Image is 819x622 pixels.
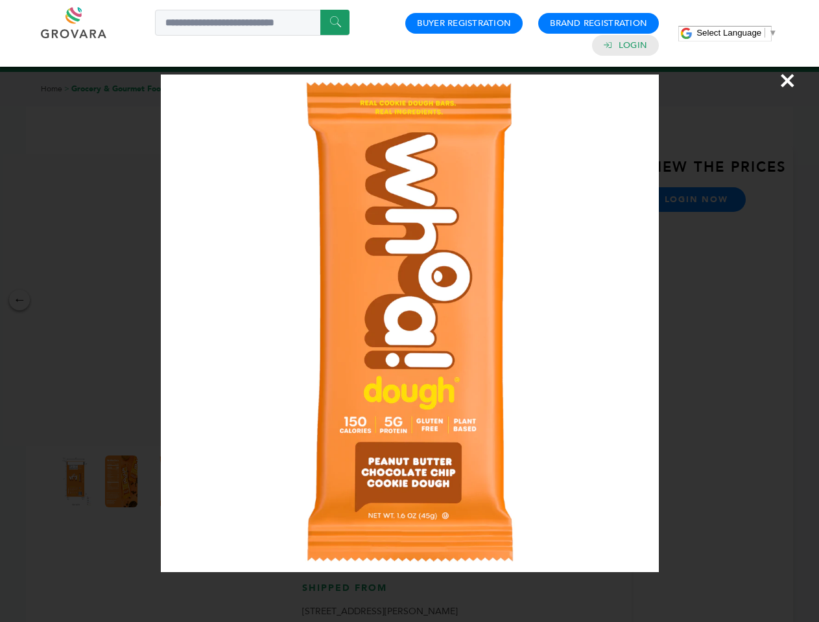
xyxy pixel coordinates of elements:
[696,28,777,38] a: Select Language​
[779,62,796,98] span: ×
[417,17,511,29] a: Buyer Registration
[550,17,647,29] a: Brand Registration
[155,10,350,36] input: Search a product or brand...
[619,40,647,51] a: Login
[696,28,761,38] span: Select Language
[768,28,777,38] span: ▼
[765,28,765,38] span: ​
[161,75,659,572] img: Image Preview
